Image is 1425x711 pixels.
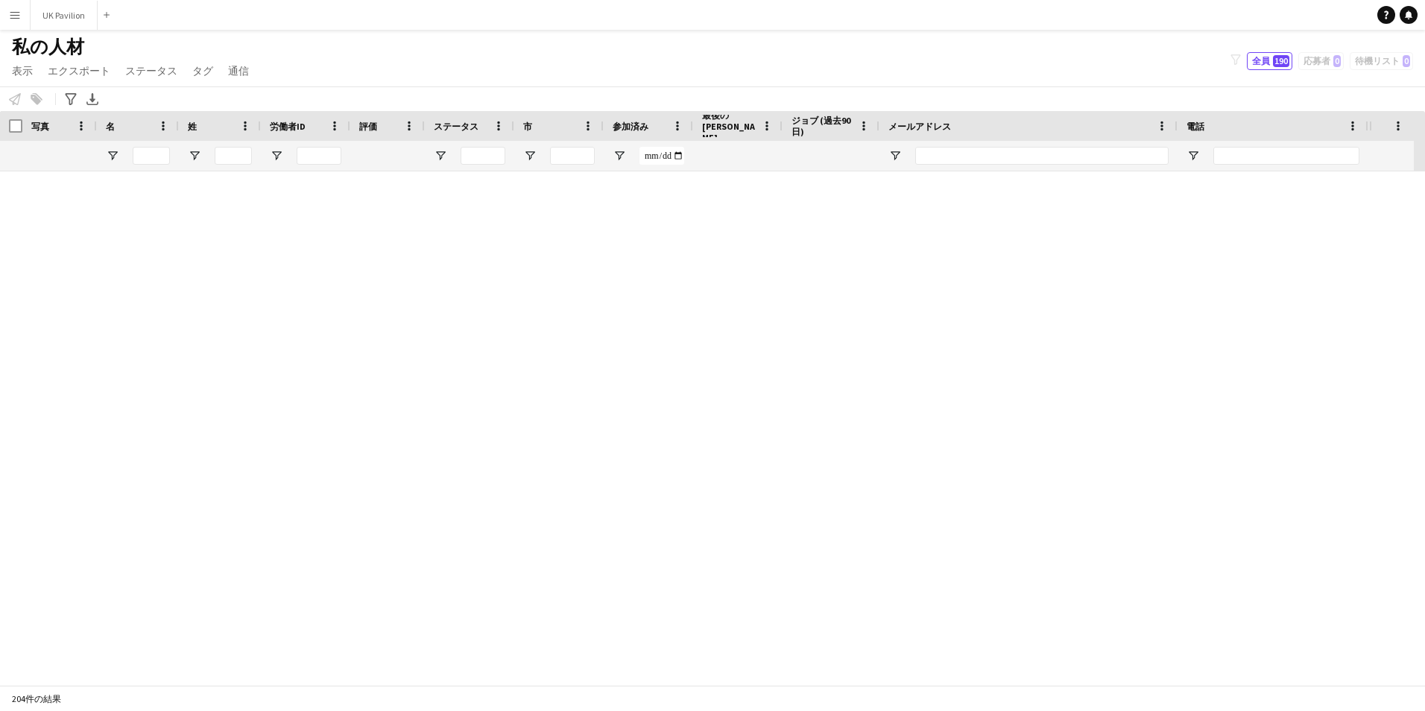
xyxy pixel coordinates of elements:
[434,121,478,132] span: ステータス
[888,121,951,132] span: メールアドレス
[297,147,341,165] input: 労働者ID フィルター入力
[1247,52,1292,70] button: 全員190
[270,121,306,132] span: 労働者ID
[62,90,80,108] app-action-btn: 高度なフィルター
[31,121,49,132] span: 写真
[359,121,377,132] span: 評価
[106,149,119,162] button: フィルターメニューを開く
[6,61,39,80] a: 表示
[613,121,648,132] span: 参加済み
[702,110,756,143] span: 最後の[PERSON_NAME]
[461,147,505,165] input: ステータス フィルター入力
[192,64,213,78] span: タグ
[523,121,532,132] span: 市
[83,90,101,108] app-action-btn: XLSXをエクスポート
[1213,147,1359,165] input: 電話 フィルター入力
[270,149,283,162] button: フィルターメニューを開く
[188,149,201,162] button: フィルターメニューを開く
[186,61,219,80] a: タグ
[133,147,170,165] input: 名 フィルター入力
[222,61,255,80] a: 通信
[48,64,110,78] span: エクスポート
[215,147,252,165] input: 姓 フィルター入力
[550,147,595,165] input: 市 フィルター入力
[1273,55,1289,67] span: 190
[12,64,33,78] span: 表示
[888,149,902,162] button: フィルターメニューを開く
[434,149,447,162] button: フィルターメニューを開く
[119,61,183,80] a: ステータス
[639,147,684,165] input: 参加済み フィルター入力
[523,149,537,162] button: フィルターメニューを開く
[188,121,197,132] span: 姓
[613,149,626,162] button: フィルターメニューを開く
[228,64,249,78] span: 通信
[1187,121,1204,132] span: 電話
[31,1,98,30] button: UK Pavilion
[106,121,115,132] span: 名
[915,147,1169,165] input: メールアドレス フィルター入力
[125,64,177,78] span: ステータス
[792,115,853,137] span: ジョブ (過去90日)
[12,36,84,58] span: 私の人材
[42,61,116,80] a: エクスポート
[1187,149,1200,162] button: フィルターメニューを開く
